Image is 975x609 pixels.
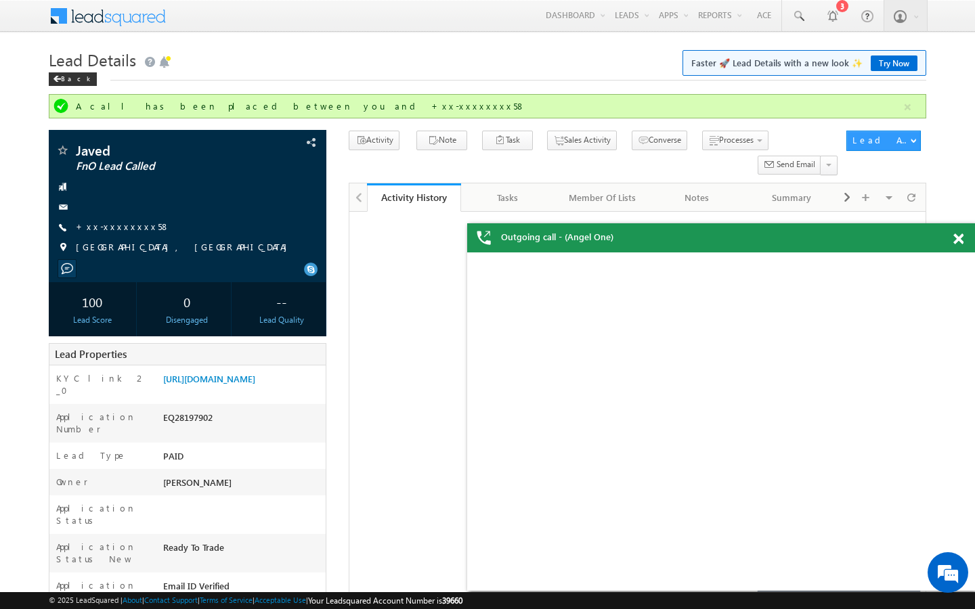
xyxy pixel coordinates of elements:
a: Back [49,72,104,83]
div: Summary [756,189,827,206]
button: Send Email [758,156,821,175]
div: Back [49,72,97,86]
a: About [123,595,142,604]
div: Ready To Trade [160,541,326,560]
div: Member Of Lists [567,189,638,206]
button: Converse [632,131,687,150]
div: Lead Actions [852,134,910,146]
span: Lead Details [49,49,136,70]
a: Member Of Lists [556,183,651,212]
div: PAID [160,449,326,468]
button: Note [416,131,467,150]
a: Terms of Service [200,595,253,604]
a: Try Now [871,55,917,71]
div: Tasks [472,189,544,206]
span: 39660 [442,595,462,606]
label: Owner [56,476,88,488]
span: Outgoing call - (Angel One) [501,231,613,243]
div: EQ28197902 [160,411,326,430]
a: [URL][DOMAIN_NAME] [163,373,255,384]
a: Tasks [461,183,556,212]
span: FnO Lead Called [76,160,247,173]
span: Send Email [777,158,815,171]
a: Contact Support [144,595,198,604]
div: Lead Score [52,314,133,326]
div: 0 [147,289,227,314]
span: Faster 🚀 Lead Details with a new look ✨ [691,56,917,70]
label: Lead Type [56,449,127,461]
div: Lead Quality [242,314,322,326]
span: Javed [76,143,247,157]
label: KYC link 2_0 [56,372,150,397]
a: Activity History [367,183,462,212]
a: Notes [650,183,745,212]
a: Acceptable Use [255,595,306,604]
a: +xx-xxxxxxxx58 [76,221,170,232]
label: Application Status New [56,541,150,565]
span: [GEOGRAPHIC_DATA], [GEOGRAPHIC_DATA] [76,241,294,254]
button: Lead Actions [846,131,921,151]
button: Activity [349,131,399,150]
label: Application Number [56,411,150,435]
a: Summary [745,183,840,212]
button: Task [482,131,533,150]
button: Processes [702,131,768,150]
span: © 2025 LeadSquared | | | | | [49,594,462,607]
span: Lead Properties [55,347,127,361]
div: 100 [52,289,133,314]
div: -- [242,289,322,314]
label: Application Status [56,502,150,526]
div: Email ID Verified [160,579,326,598]
div: Notes [661,189,733,206]
div: Activity History [377,191,452,204]
span: Processes [719,135,754,145]
button: Sales Activity [547,131,617,150]
div: Disengaged [147,314,227,326]
div: A call has been placed between you and +xx-xxxxxxxx58 [76,100,902,112]
span: Your Leadsquared Account Number is [308,595,462,606]
span: [PERSON_NAME] [163,476,232,488]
